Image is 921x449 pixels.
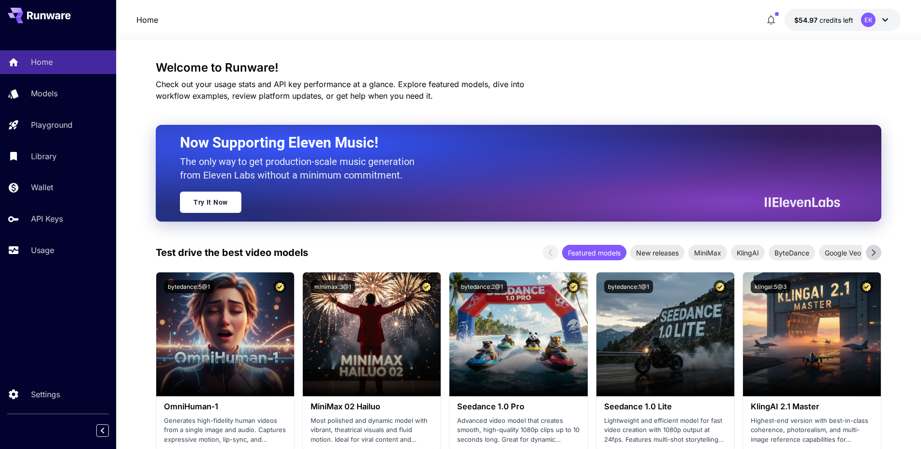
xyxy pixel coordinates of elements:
[785,9,901,31] button: $54.97EK
[794,15,853,25] div: $54.97
[180,155,422,182] p: The only way to get production-scale music generation from Eleven Labs without a minimum commitment.
[31,88,58,99] p: Models
[156,79,524,101] span: Check out your usage stats and API key performance at a glance. Explore featured models, dive int...
[311,416,433,445] p: Most polished and dynamic model with vibrant, theatrical visuals and fluid motion. Ideal for vira...
[751,416,873,445] p: Highest-end version with best-in-class coherence, photorealism, and multi-image reference capabil...
[457,416,579,445] p: Advanced video model that creates smooth, high-quality 1080p clips up to 10 seconds long. Great f...
[731,248,765,258] span: KlingAI
[457,402,579,411] h3: Seedance 1.0 Pro
[31,213,63,224] p: API Keys
[164,280,214,293] button: bytedance:5@1
[449,272,587,396] img: alt
[861,13,876,27] div: EK
[731,245,765,260] div: KlingAI
[311,280,355,293] button: minimax:3@1
[794,16,819,24] span: $54.97
[273,280,286,293] button: Certified Model – Vetted for best performance and includes a commercial license.
[31,150,57,162] p: Library
[104,422,116,439] div: Collapse sidebar
[630,245,684,260] div: New releases
[156,61,881,75] h3: Welcome to Runware!
[604,402,727,411] h3: Seedance 1.0 Lite
[562,245,626,260] div: Featured models
[31,389,60,400] p: Settings
[180,192,241,213] a: Try It Now
[96,424,109,437] button: Collapse sidebar
[156,245,308,260] p: Test drive the best video models
[743,272,881,396] img: alt
[819,248,867,258] span: Google Veo
[604,280,653,293] button: bytedance:1@1
[604,416,727,445] p: Lightweight and efficient model for fast video creation with 1080p output at 24fps. Features mult...
[136,14,158,26] nav: breadcrumb
[688,245,727,260] div: MiniMax
[860,280,873,293] button: Certified Model – Vetted for best performance and includes a commercial license.
[420,280,433,293] button: Certified Model – Vetted for best performance and includes a commercial license.
[630,248,684,258] span: New releases
[303,272,441,396] img: alt
[688,248,727,258] span: MiniMax
[31,244,54,256] p: Usage
[713,280,727,293] button: Certified Model – Vetted for best performance and includes a commercial license.
[156,272,294,396] img: alt
[769,245,815,260] div: ByteDance
[31,181,53,193] p: Wallet
[180,134,833,152] h2: Now Supporting Eleven Music!
[567,280,580,293] button: Certified Model – Vetted for best performance and includes a commercial license.
[751,280,790,293] button: klingai:5@3
[136,14,158,26] a: Home
[819,16,853,24] span: credits left
[164,402,286,411] h3: OmniHuman‑1
[751,402,873,411] h3: KlingAI 2.1 Master
[31,119,73,131] p: Playground
[769,248,815,258] span: ByteDance
[164,416,286,445] p: Generates high-fidelity human videos from a single image and audio. Captures expressive motion, l...
[819,245,867,260] div: Google Veo
[596,272,734,396] img: alt
[31,56,53,68] p: Home
[311,402,433,411] h3: MiniMax 02 Hailuo
[562,248,626,258] span: Featured models
[457,280,507,293] button: bytedance:2@1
